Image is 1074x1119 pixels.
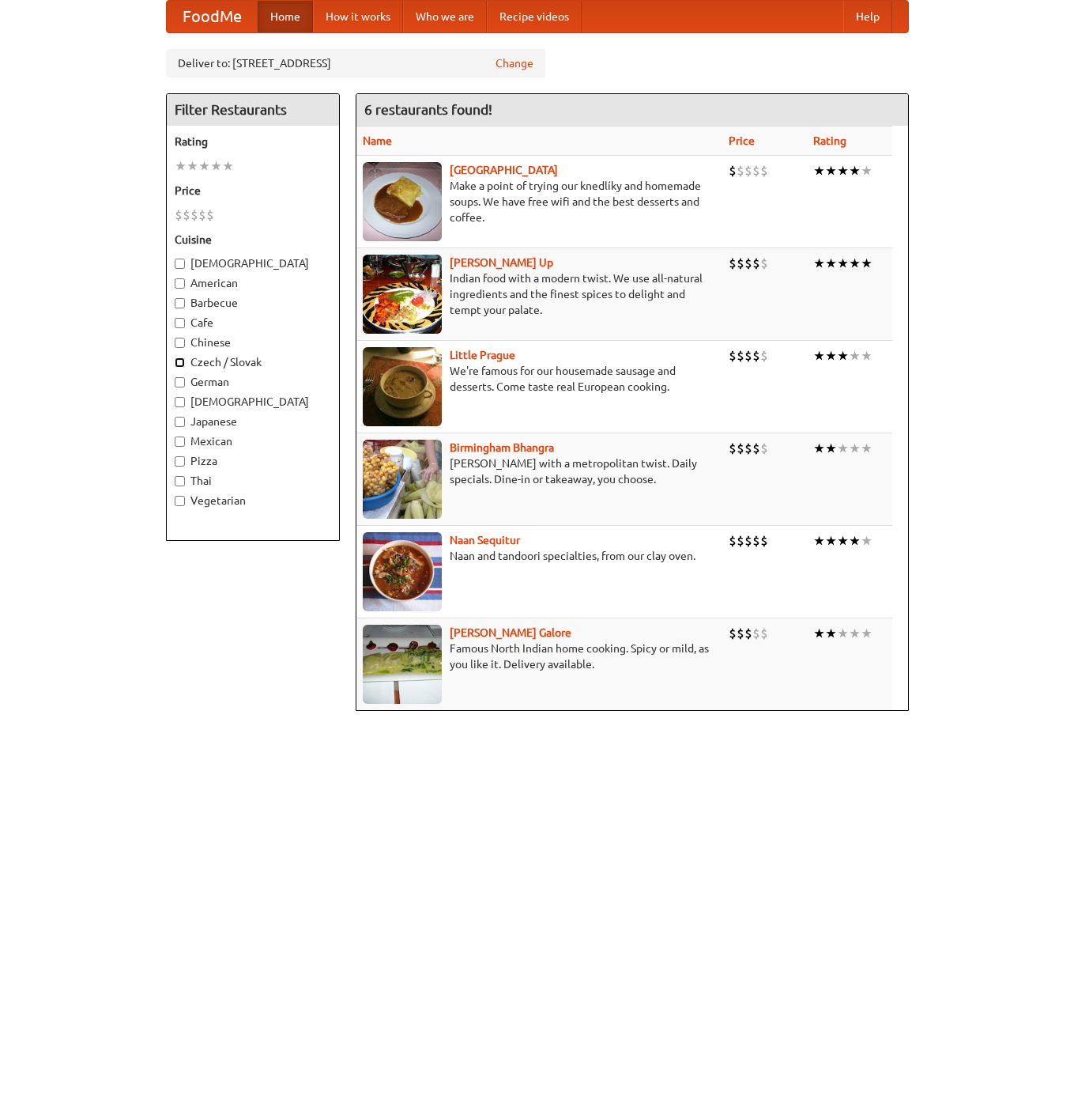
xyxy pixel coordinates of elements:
img: czechpoint.jpg [363,162,442,241]
p: [PERSON_NAME] with a metropolitan twist. Daily specials. Dine-in or takeaway, you choose. [363,456,717,487]
li: ★ [837,532,849,550]
a: FoodMe [167,1,258,32]
li: $ [737,532,744,550]
a: Birmingham Bhangra [450,441,554,454]
li: $ [729,255,737,272]
li: ★ [813,625,825,642]
li: $ [729,347,737,365]
a: Naan Sequitur [450,534,520,546]
label: Barbecue [175,295,331,311]
input: [DEMOGRAPHIC_DATA] [175,397,185,407]
label: Cafe [175,315,331,331]
li: $ [737,440,744,457]
li: $ [175,206,183,224]
li: ★ [849,440,861,457]
p: Make a point of trying our knedlíky and homemade soups. We have free wifi and the best desserts a... [363,178,717,225]
li: $ [183,206,190,224]
h5: Rating [175,134,331,149]
li: ★ [187,157,198,175]
li: $ [737,347,744,365]
li: ★ [222,157,234,175]
li: $ [752,625,760,642]
a: [GEOGRAPHIC_DATA] [450,164,558,176]
label: Pizza [175,453,331,469]
input: Mexican [175,437,185,447]
input: Thai [175,476,185,486]
li: ★ [849,625,861,642]
label: [DEMOGRAPHIC_DATA] [175,394,331,410]
li: ★ [849,532,861,550]
label: German [175,374,331,390]
input: Cafe [175,318,185,328]
a: Change [496,55,533,71]
li: ★ [210,157,222,175]
label: Chinese [175,335,331,350]
li: $ [729,625,737,642]
li: $ [744,625,752,642]
img: littleprague.jpg [363,347,442,426]
li: ★ [861,625,872,642]
li: $ [752,440,760,457]
li: ★ [849,162,861,180]
a: Price [729,134,755,147]
p: Indian food with a modern twist. We use all-natural ingredients and the finest spices to delight ... [363,270,717,318]
a: [PERSON_NAME] Up [450,256,553,269]
ng-pluralize: 6 restaurants found! [364,102,492,117]
li: ★ [198,157,210,175]
li: $ [744,255,752,272]
li: ★ [861,162,872,180]
li: ★ [813,532,825,550]
li: $ [737,255,744,272]
label: Mexican [175,433,331,449]
input: American [175,278,185,289]
li: ★ [861,532,872,550]
p: Famous North Indian home cooking. Spicy or mild, as you like it. Delivery available. [363,641,717,672]
li: ★ [849,347,861,365]
li: $ [752,162,760,180]
li: $ [744,532,752,550]
li: ★ [175,157,187,175]
li: ★ [813,162,825,180]
label: Czech / Slovak [175,354,331,370]
h5: Cuisine [175,232,331,248]
input: Pizza [175,456,185,467]
li: $ [744,440,752,457]
li: ★ [861,440,872,457]
a: How it works [313,1,403,32]
img: naansequitur.jpg [363,532,442,611]
li: $ [729,162,737,180]
h5: Price [175,183,331,198]
a: [PERSON_NAME] Galore [450,626,571,639]
li: $ [752,255,760,272]
img: curryup.jpg [363,255,442,334]
input: Vegetarian [175,496,185,506]
label: Japanese [175,414,331,429]
li: ★ [861,255,872,272]
input: Barbecue [175,298,185,308]
li: $ [760,440,768,457]
li: $ [744,162,752,180]
a: Name [363,134,392,147]
li: ★ [825,625,837,642]
input: Chinese [175,338,185,348]
li: ★ [825,440,837,457]
li: ★ [813,440,825,457]
a: Home [258,1,313,32]
p: Naan and tandoori specialties, from our clay oven. [363,548,717,564]
li: $ [198,206,206,224]
li: $ [729,440,737,457]
input: German [175,377,185,387]
li: ★ [837,347,849,365]
li: ★ [825,532,837,550]
a: Little Prague [450,349,515,361]
li: ★ [825,255,837,272]
li: ★ [837,162,849,180]
li: $ [737,625,744,642]
li: ★ [849,255,861,272]
li: $ [729,532,737,550]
